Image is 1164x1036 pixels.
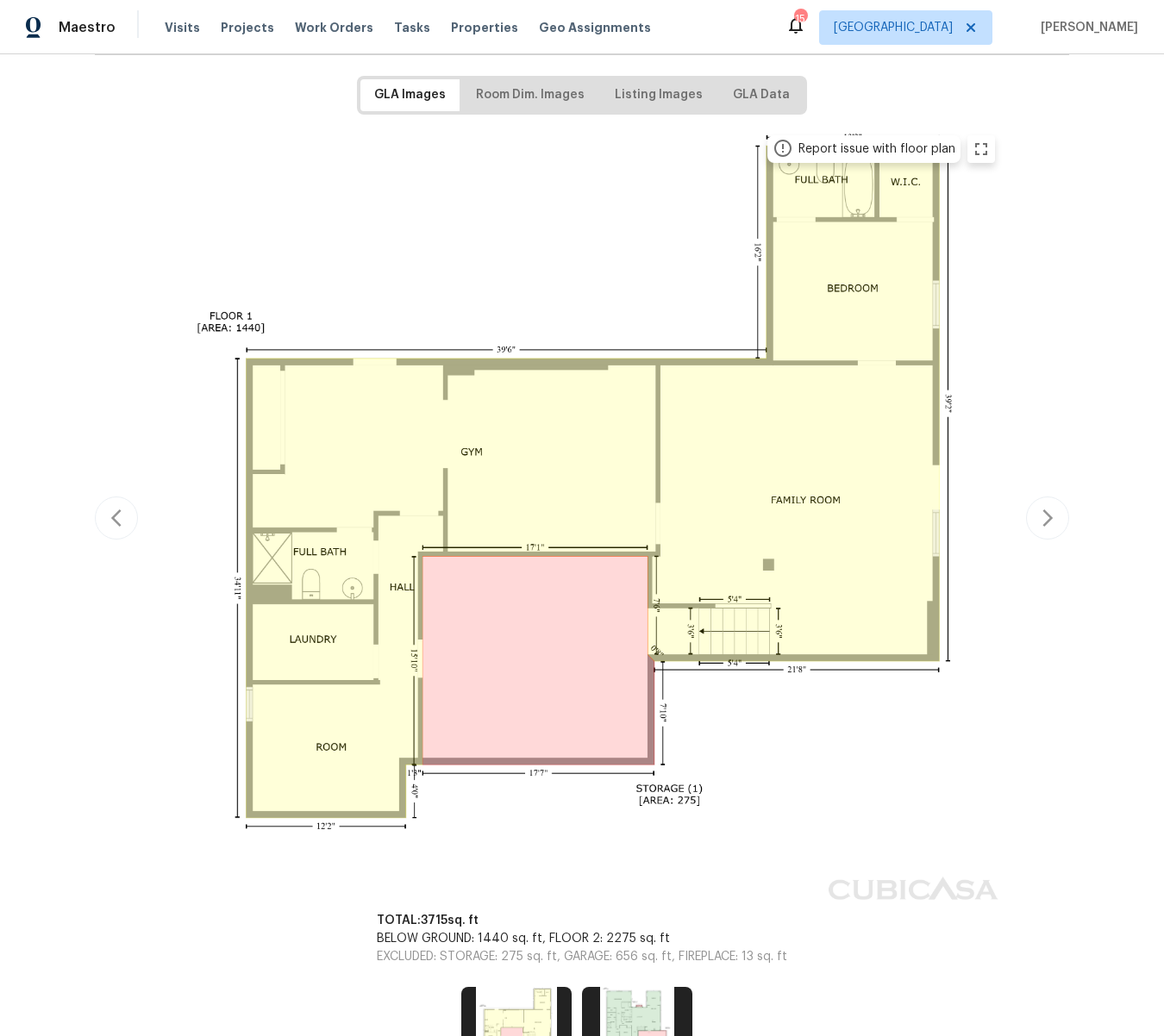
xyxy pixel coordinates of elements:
[834,19,953,36] span: [GEOGRAPHIC_DATA]
[798,140,955,158] div: Report issue with floor plan
[360,79,460,111] button: GLA Images
[159,125,1005,907] img: floor plan rendering
[165,19,200,36] span: Visits
[394,22,430,34] span: Tasks
[1034,19,1138,36] span: [PERSON_NAME]
[719,79,804,111] button: GLA Data
[295,19,373,36] span: Work Orders
[615,84,703,106] span: Listing Images
[462,79,598,111] button: Room Dim. Images
[476,84,585,106] span: Room Dim. Images
[601,79,717,111] button: Listing Images
[374,84,446,106] span: GLA Images
[377,948,787,966] p: EXCLUDED: STORAGE: 275 sq. ft, GARAGE: 656 sq. ft, FIREPLACE: 13 sq. ft
[794,10,806,28] div: 15
[733,84,790,106] span: GLA Data
[539,19,651,36] span: Geo Assignments
[59,19,116,36] span: Maestro
[377,912,787,930] p: TOTAL: 3715 sq. ft
[967,135,995,163] button: zoom in
[377,930,787,948] p: BELOW GROUND: 1440 sq. ft, FLOOR 2: 2275 sq. ft
[451,19,518,36] span: Properties
[221,19,274,36] span: Projects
